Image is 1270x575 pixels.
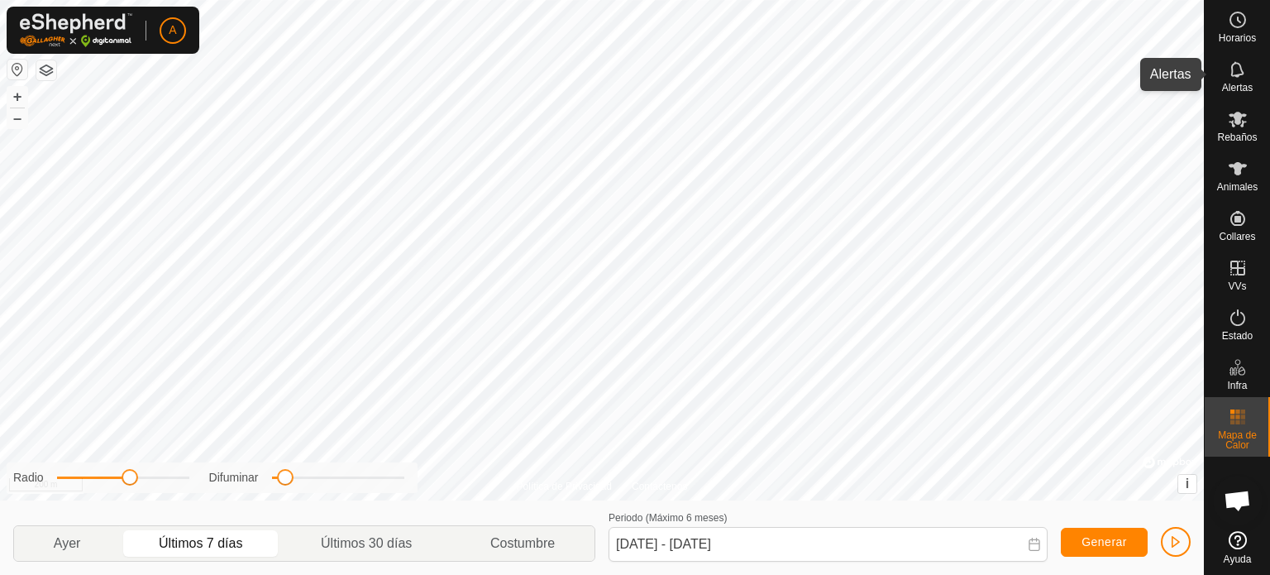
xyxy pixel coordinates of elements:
div: Chat abierto [1213,476,1263,525]
button: + [7,87,27,107]
span: VVs [1228,281,1246,291]
a: Política de Privacidad [517,479,612,494]
span: Últimos 7 días [159,534,242,553]
span: Ayer [54,534,81,553]
a: Contáctenos [632,479,687,494]
label: Periodo (Máximo 6 meses) [609,512,727,524]
span: Horarios [1219,33,1256,43]
span: Rebaños [1217,132,1257,142]
span: Últimos 30 días [321,534,412,553]
span: i [1186,477,1189,491]
button: Generar [1061,528,1148,557]
button: Capas del Mapa [36,60,56,80]
span: Mapa de Calor [1209,430,1266,450]
span: Infra [1227,381,1247,391]
span: Estado [1222,331,1253,341]
button: Restablecer Mapa [7,60,27,79]
a: Ayuda [1205,525,1270,571]
button: i [1178,475,1196,493]
button: – [7,108,27,128]
label: Difuminar [209,469,259,486]
span: Generar [1081,535,1127,549]
span: Collares [1219,232,1255,242]
img: Logo Gallagher [20,13,132,47]
span: A [169,22,176,39]
span: Ayuda [1224,554,1252,564]
span: Costumbre [490,534,555,553]
span: Animales [1217,182,1258,192]
label: Radio [13,469,44,486]
span: Alertas [1222,83,1253,93]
